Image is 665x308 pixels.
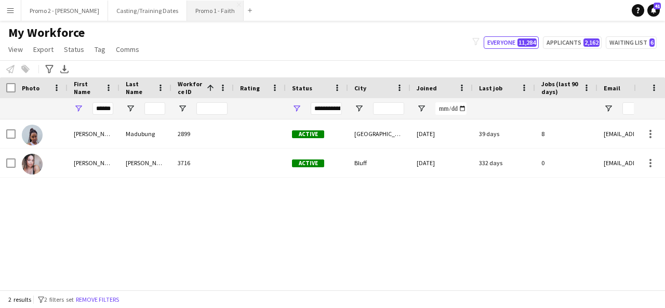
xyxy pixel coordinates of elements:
[119,149,171,177] div: [PERSON_NAME]
[484,36,539,49] button: Everyone11,284
[108,1,187,21] button: Casting/Training Dates
[178,80,203,96] span: Workforce ID
[171,149,234,177] div: 3716
[116,45,139,54] span: Comms
[535,149,597,177] div: 0
[517,38,537,47] span: 11,284
[473,149,535,177] div: 332 days
[354,84,366,92] span: City
[64,45,84,54] span: Status
[95,45,105,54] span: Tag
[292,130,324,138] span: Active
[479,84,502,92] span: Last job
[348,149,410,177] div: Bluff
[22,125,43,145] img: Kelly Madubung
[604,84,620,92] span: Email
[354,104,364,113] button: Open Filter Menu
[435,102,467,115] input: Joined Filter Input
[22,154,43,175] img: Kelly Harding
[196,102,228,115] input: Workforce ID Filter Input
[541,80,579,96] span: Jobs (last 90 days)
[74,104,83,113] button: Open Filter Menu
[68,119,119,148] div: [PERSON_NAME]
[4,43,27,56] a: View
[417,104,426,113] button: Open Filter Menu
[119,119,171,148] div: Madubung
[74,294,121,305] button: Remove filters
[126,104,135,113] button: Open Filter Menu
[43,63,56,75] app-action-btn: Advanced filters
[543,36,602,49] button: Applicants2,162
[144,102,165,115] input: Last Name Filter Input
[292,84,312,92] span: Status
[112,43,143,56] a: Comms
[90,43,110,56] a: Tag
[606,36,657,49] button: Waiting list6
[8,45,23,54] span: View
[178,104,187,113] button: Open Filter Menu
[60,43,88,56] a: Status
[171,119,234,148] div: 2899
[373,102,404,115] input: City Filter Input
[68,149,119,177] div: [PERSON_NAME]
[473,119,535,148] div: 39 days
[535,119,597,148] div: 8
[74,80,101,96] span: First Name
[292,159,324,167] span: Active
[8,25,85,41] span: My Workforce
[22,84,39,92] span: Photo
[649,38,655,47] span: 6
[58,63,71,75] app-action-btn: Export XLSX
[187,1,244,21] button: Promo 1 - Faith
[654,3,661,9] span: 41
[33,45,54,54] span: Export
[410,119,473,148] div: [DATE]
[410,149,473,177] div: [DATE]
[647,4,660,17] a: 41
[29,43,58,56] a: Export
[126,80,153,96] span: Last Name
[348,119,410,148] div: [GEOGRAPHIC_DATA]
[92,102,113,115] input: First Name Filter Input
[44,296,74,303] span: 2 filters set
[417,84,437,92] span: Joined
[583,38,600,47] span: 2,162
[604,104,613,113] button: Open Filter Menu
[240,84,260,92] span: Rating
[292,104,301,113] button: Open Filter Menu
[21,1,108,21] button: Promo 2 - [PERSON_NAME]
